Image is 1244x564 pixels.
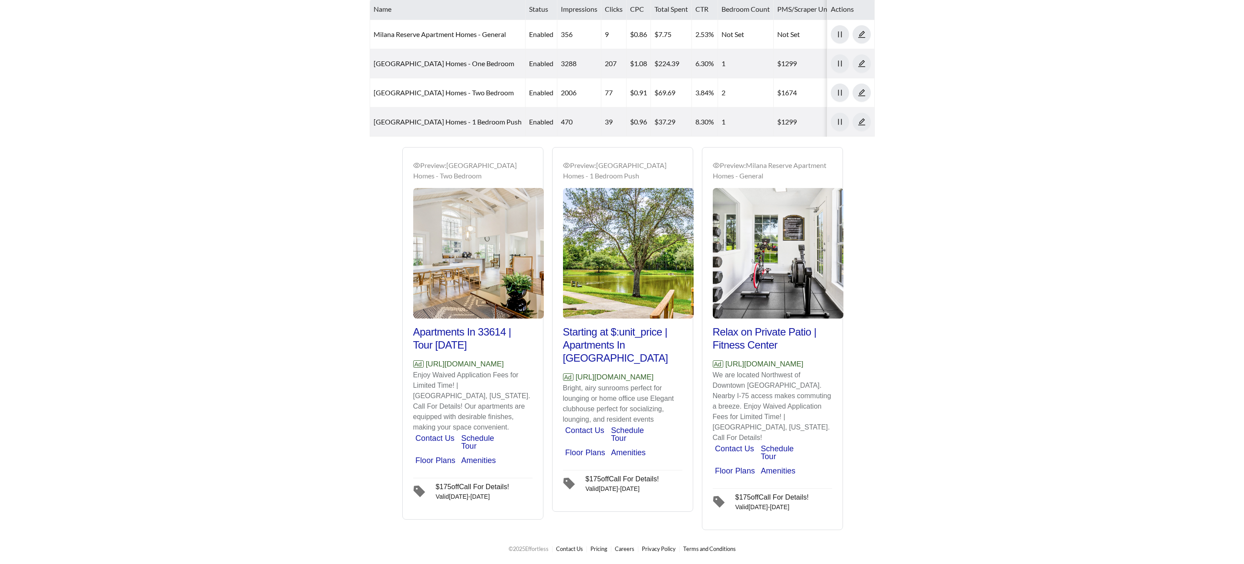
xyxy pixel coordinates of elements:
span: edit [853,89,870,97]
td: $0.91 [627,78,651,107]
td: 2.53% [692,20,718,49]
a: $175offCall For Details!Valid[DATE]-[DATE] [563,470,682,496]
button: edit [853,113,871,131]
span: Ad [563,373,573,381]
span: pause [831,118,849,126]
td: $0.86 [627,20,651,49]
button: edit [853,84,871,102]
td: Not Set [718,20,774,49]
td: 207 [601,49,627,78]
td: 3288 [557,49,601,78]
a: Contact Us [415,434,455,443]
td: $1674 [774,78,852,107]
td: 356 [557,20,601,49]
td: $1.08 [627,49,651,78]
a: $175offCall For Details!Valid[DATE]-[DATE] [713,488,832,514]
img: Preview_Milana Reserve Apartment Homes - 1 Bedroom Push [563,188,694,319]
span: enabled [529,88,553,97]
td: 2006 [557,78,601,107]
td: 2 [718,78,774,107]
span: CTR [695,5,708,13]
span: tag [713,490,732,513]
a: Amenities [761,467,796,475]
a: [GEOGRAPHIC_DATA] Homes - Two Bedroom [374,88,514,97]
td: 8.30% [692,107,718,137]
span: tag [563,472,582,495]
button: edit [853,54,871,73]
td: $37.29 [651,107,692,137]
div: Valid [DATE] - [DATE] [436,490,509,500]
img: Preview_Milana Reserve Apartment Homes - General [713,188,843,319]
td: 470 [557,107,601,137]
h2: Starting at $:unit_price | Apartments In [GEOGRAPHIC_DATA] [563,326,682,365]
td: 9 [601,20,627,49]
a: Schedule Tour [761,444,794,461]
a: Privacy Policy [642,545,676,552]
button: pause [831,25,849,44]
td: $69.69 [651,78,692,107]
div: $ 175 off Call For Details! [735,494,809,500]
a: edit [853,117,871,126]
span: © 2025 Effortless [509,545,549,552]
div: Preview: [GEOGRAPHIC_DATA] Homes - Two Bedroom [413,160,533,181]
a: Floor Plans [415,456,455,465]
a: edit [853,88,871,97]
span: pause [831,60,849,67]
button: pause [831,113,849,131]
p: [URL][DOMAIN_NAME] [413,359,533,370]
div: Preview: Milana Reserve Apartment Homes - General [713,160,832,181]
td: 1 [718,107,774,137]
a: [GEOGRAPHIC_DATA] Homes - One Bedroom [374,59,514,67]
div: $ 175 off Call For Details! [586,476,659,482]
a: Pricing [590,545,607,552]
h2: Apartments In 33614 | Tour [DATE] [413,326,533,352]
p: Bright, airy sunrooms perfect for lounging or home office use Elegant clubhouse perfect for socia... [563,383,682,425]
a: Careers [615,545,634,552]
td: 1 [718,49,774,78]
a: edit [853,30,871,38]
a: Floor Plans [565,448,605,457]
a: Contact Us [556,545,583,552]
span: enabled [529,117,553,126]
a: Schedule Tour [461,434,494,450]
a: Terms and Conditions [683,545,736,552]
div: Valid [DATE] - [DATE] [735,500,809,510]
td: Not Set [774,20,852,49]
p: [URL][DOMAIN_NAME] [713,359,832,370]
a: $175offCall For Details!Valid[DATE]-[DATE] [413,478,533,504]
img: Preview_Milana Reserve Apartment Homes - Two Bedroom [413,188,544,319]
p: Enjoy Waived Application Fees for Limited Time! | [GEOGRAPHIC_DATA], [US_STATE]. Call For Details... [413,370,533,433]
span: eye [413,162,420,169]
a: Floor Plans [715,467,755,475]
button: edit [853,25,871,44]
td: $1299 [774,107,852,137]
span: Ad [413,360,424,368]
span: CPC [630,5,644,13]
span: Ad [713,360,723,368]
a: Schedule Tour [611,426,644,443]
span: pause [831,89,849,97]
td: 39 [601,107,627,137]
a: [GEOGRAPHIC_DATA] Homes - 1 Bedroom Push [374,117,522,126]
button: pause [831,54,849,73]
p: We are located Northwest of Downtown [GEOGRAPHIC_DATA]. Nearby I-75 access makes commuting a bree... [713,370,832,443]
div: $ 175 off Call For Details! [436,483,509,490]
a: Contact Us [565,426,604,435]
button: pause [831,84,849,102]
td: $224.39 [651,49,692,78]
td: 77 [601,78,627,107]
span: eye [713,162,720,169]
a: edit [853,59,871,67]
td: $7.75 [651,20,692,49]
span: enabled [529,59,553,67]
a: Milana Reserve Apartment Homes - General [374,30,506,38]
span: tag [413,480,432,503]
a: Contact Us [715,444,754,453]
td: $1299 [774,49,852,78]
div: Valid [DATE] - [DATE] [586,482,659,492]
p: [URL][DOMAIN_NAME] [563,372,682,383]
td: $0.96 [627,107,651,137]
div: Preview: [GEOGRAPHIC_DATA] Homes - 1 Bedroom Push [563,160,682,181]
